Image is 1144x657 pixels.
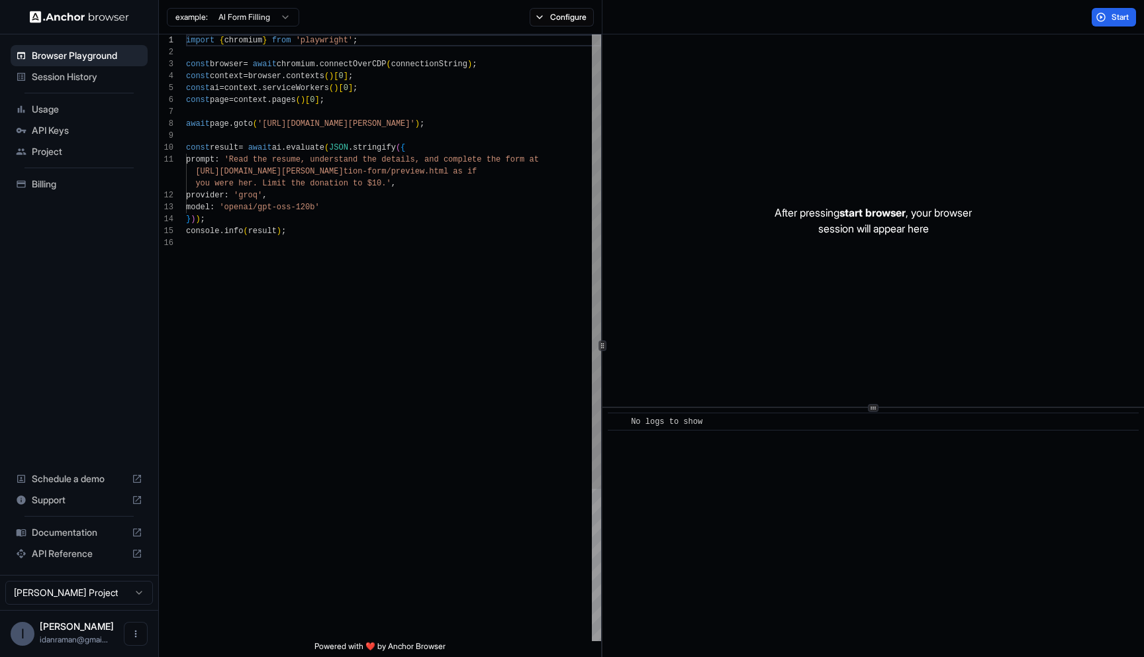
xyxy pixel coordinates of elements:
span: example: [175,12,208,23]
div: Billing [11,174,148,195]
span: serviceWorkers [262,83,329,93]
span: const [186,143,210,152]
span: ( [324,143,329,152]
span: chromium [277,60,315,69]
span: JSON [329,143,348,152]
span: Powered with ❤️ by Anchor Browser [314,641,446,657]
span: browser [210,60,243,69]
span: ( [296,95,301,105]
span: = [243,60,248,69]
span: , [391,179,396,188]
span: ai [210,83,219,93]
span: ; [353,36,358,45]
span: context [234,95,267,105]
div: 13 [159,201,173,213]
span: ) [301,95,305,105]
span: prompt [186,155,215,164]
span: ) [415,119,420,128]
span: . [258,83,262,93]
span: API Reference [32,547,126,560]
span: [URL][DOMAIN_NAME][PERSON_NAME] [195,167,343,176]
span: connectOverCDP [320,60,387,69]
span: 0 [310,95,314,105]
span: Usage [32,103,142,116]
span: 'Read the resume, understand the details, and comp [224,155,463,164]
span: 'playwright' [296,36,353,45]
span: 'groq' [234,191,262,200]
div: 4 [159,70,173,82]
div: Support [11,489,148,511]
div: 14 [159,213,173,225]
span: . [314,60,319,69]
span: ​ [614,415,621,429]
div: API Reference [11,543,148,564]
span: [ [305,95,310,105]
span: { [219,36,224,45]
span: 0 [338,72,343,81]
span: const [186,83,210,93]
span: . [281,72,286,81]
span: No logs to show [631,417,702,427]
span: Start [1112,12,1130,23]
span: Browser Playground [32,49,142,62]
span: goto [234,119,253,128]
span: { [401,143,405,152]
span: info [224,227,244,236]
span: tion-form/preview.html as if [344,167,477,176]
div: 5 [159,82,173,94]
span: stringify [353,143,396,152]
span: ai [272,143,281,152]
span: ( [396,143,401,152]
span: lete the form at [463,155,539,164]
span: page [210,119,229,128]
div: 16 [159,237,173,249]
div: 3 [159,58,173,70]
span: ( [243,227,248,236]
div: 15 [159,225,173,237]
span: result [248,227,277,236]
div: 2 [159,46,173,58]
span: await [248,143,272,152]
div: 12 [159,189,173,201]
span: const [186,60,210,69]
span: pages [272,95,296,105]
span: = [219,83,224,93]
span: ) [467,60,472,69]
div: 7 [159,106,173,118]
div: Documentation [11,522,148,543]
span: ( [324,72,329,81]
span: context [224,83,258,93]
span: evaluate [286,143,324,152]
span: await [253,60,277,69]
span: : [215,155,219,164]
span: . [219,227,224,236]
span: : [224,191,229,200]
span: ) [195,215,200,224]
div: 6 [159,94,173,106]
div: API Keys [11,120,148,141]
span: . [281,143,286,152]
span: Idan Raman [40,621,114,632]
span: ; [472,60,477,69]
div: 9 [159,130,173,142]
span: ) [191,215,195,224]
div: Project [11,141,148,162]
span: [ [338,83,343,93]
span: ; [420,119,424,128]
span: : [210,203,215,212]
span: idanraman@gmail.com [40,634,108,644]
p: After pressing , your browser session will appear here [775,205,972,236]
span: start browser [839,206,906,219]
div: I [11,622,34,646]
div: Browser Playground [11,45,148,66]
span: connectionString [391,60,467,69]
span: await [186,119,210,128]
button: Configure [530,8,594,26]
span: chromium [224,36,263,45]
span: console [186,227,219,236]
span: } [186,215,191,224]
span: model [186,203,210,212]
span: you were her. Limit the donation to $10.' [195,179,391,188]
div: Session History [11,66,148,87]
span: ) [277,227,281,236]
